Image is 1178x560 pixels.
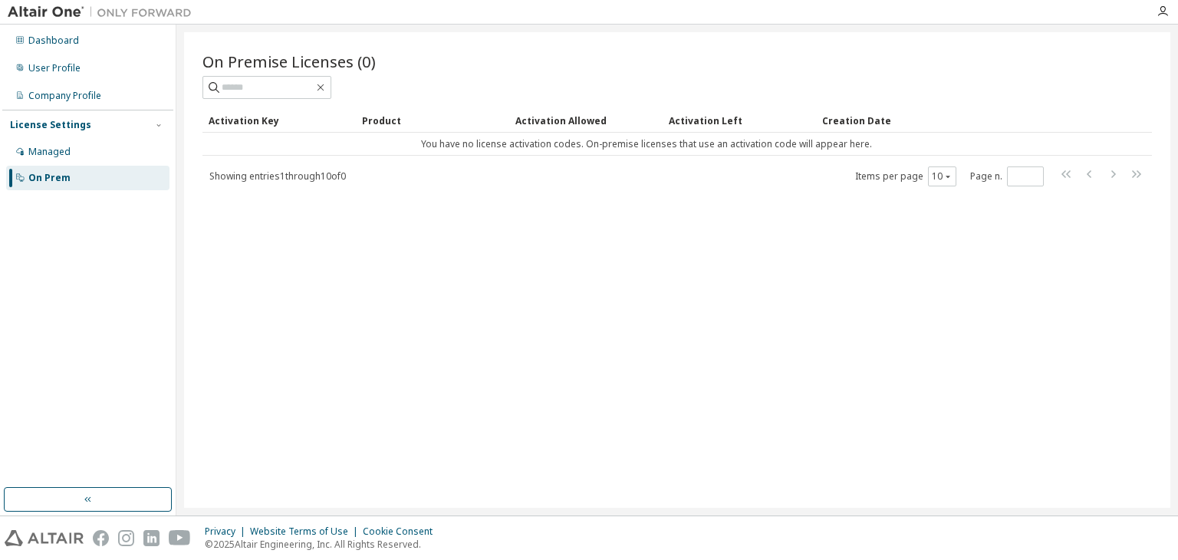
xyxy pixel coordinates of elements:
div: Activation Key [209,108,350,133]
span: Page n. [970,166,1044,186]
span: On Premise Licenses (0) [202,51,376,72]
span: Showing entries 1 through 10 of 0 [209,170,346,183]
div: Managed [28,146,71,158]
img: instagram.svg [118,530,134,546]
p: © 2025 Altair Engineering, Inc. All Rights Reserved. [205,538,442,551]
img: youtube.svg [169,530,191,546]
div: Product [362,108,503,133]
div: Cookie Consent [363,525,442,538]
div: Activation Left [669,108,810,133]
div: Website Terms of Use [250,525,363,538]
div: Dashboard [28,35,79,47]
img: Altair One [8,5,199,20]
div: License Settings [10,119,91,131]
div: Activation Allowed [515,108,656,133]
div: On Prem [28,172,71,184]
img: facebook.svg [93,530,109,546]
span: Items per page [855,166,956,186]
img: altair_logo.svg [5,530,84,546]
button: 10 [932,170,953,183]
td: You have no license activation codes. On-premise licenses that use an activation code will appear... [202,133,1091,156]
div: User Profile [28,62,81,74]
div: Company Profile [28,90,101,102]
div: Creation Date [822,108,1084,133]
div: Privacy [205,525,250,538]
img: linkedin.svg [143,530,160,546]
